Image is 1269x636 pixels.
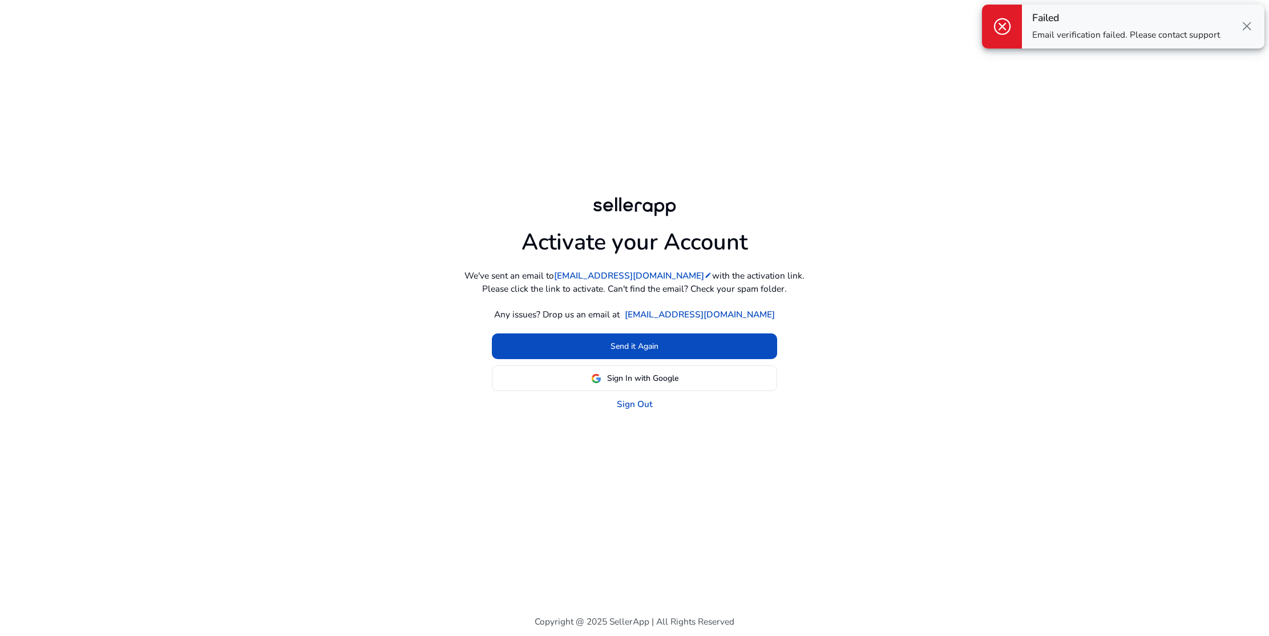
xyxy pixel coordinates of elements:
p: Any issues? Drop us an email at [494,308,620,321]
mat-icon: edit [704,271,712,279]
p: We've sent an email to with the activation link. Please click the link to activate. Can't find th... [463,269,806,295]
span: close [1239,19,1254,34]
h4: Failed [1032,12,1220,24]
a: [EMAIL_ADDRESS][DOMAIN_NAME] [625,308,775,321]
a: Sign Out [617,397,653,410]
button: Sign In with Google [492,365,777,391]
p: Email verification failed. Please contact support [1032,29,1220,41]
img: google-logo.svg [591,373,601,384]
button: Send it Again [492,333,777,359]
span: Sign In with Google [607,372,678,384]
a: [EMAIL_ADDRESS][DOMAIN_NAME] [554,269,712,282]
span: Send it Again [611,340,658,352]
h1: Activate your Account [522,219,747,256]
span: cancel [992,17,1012,37]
